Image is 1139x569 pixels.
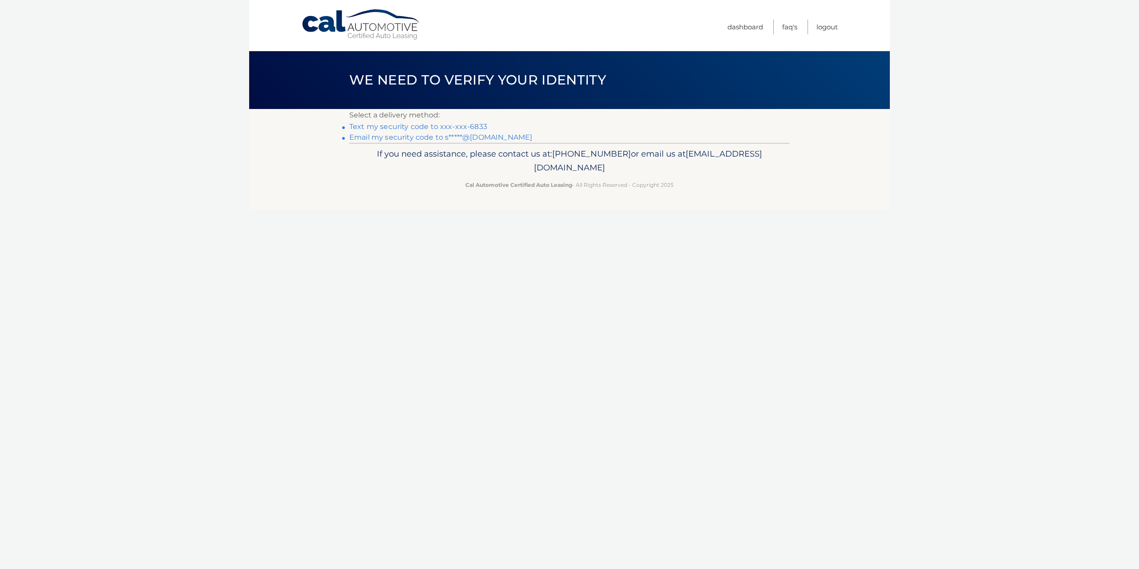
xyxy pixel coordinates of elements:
[349,133,532,141] a: Email my security code to s*****@[DOMAIN_NAME]
[349,72,606,88] span: We need to verify your identity
[465,182,572,188] strong: Cal Automotive Certified Auto Leasing
[552,149,631,159] span: [PHONE_NUMBER]
[782,20,797,34] a: FAQ's
[301,9,421,40] a: Cal Automotive
[349,109,790,121] p: Select a delivery method:
[816,20,838,34] a: Logout
[727,20,763,34] a: Dashboard
[355,180,784,190] p: - All Rights Reserved - Copyright 2025
[349,122,487,131] a: Text my security code to xxx-xxx-6833
[355,147,784,175] p: If you need assistance, please contact us at: or email us at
